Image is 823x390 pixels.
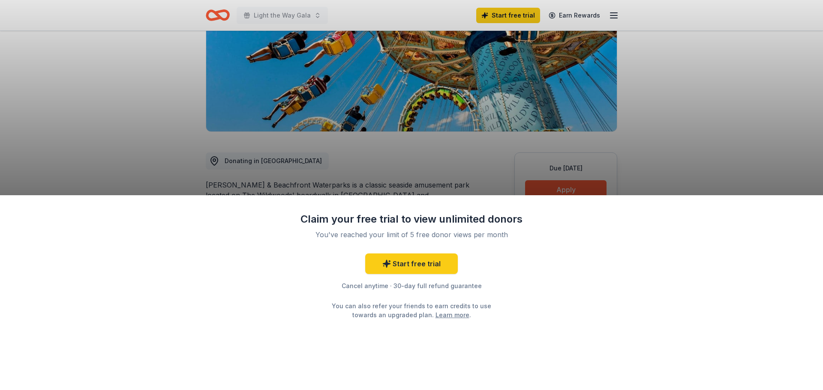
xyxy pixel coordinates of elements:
div: Claim your free trial to view unlimited donors [300,212,523,226]
div: You can also refer your friends to earn credits to use towards an upgraded plan. . [324,301,499,319]
div: You've reached your limit of 5 free donor views per month [310,229,513,240]
a: Learn more [436,310,469,319]
div: Cancel anytime · 30-day full refund guarantee [300,281,523,291]
a: Start free trial [365,253,458,274]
